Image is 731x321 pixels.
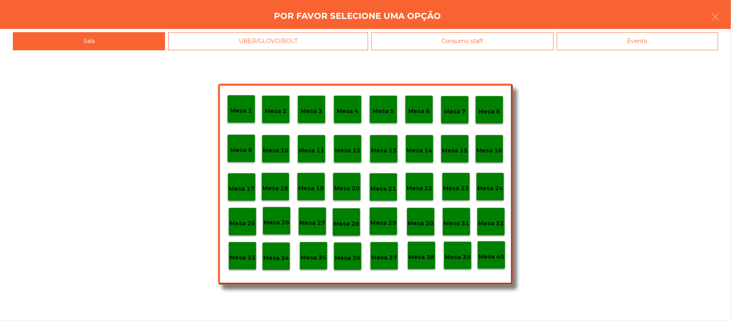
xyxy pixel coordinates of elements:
p: Mesa 40 [479,252,504,261]
p: Mesa 1 [230,106,252,115]
p: Mesa 2 [265,107,287,116]
p: Mesa 20 [334,184,360,193]
p: Mesa 23 [443,184,469,193]
p: Mesa 10 [263,146,289,155]
p: Mesa 27 [299,218,325,228]
p: Mesa 29 [371,218,396,228]
p: Mesa 30 [408,219,434,228]
p: Mesa 7 [444,107,466,116]
p: Mesa 16 [476,146,502,155]
h4: Por favor selecione uma opção [274,10,441,22]
p: Mesa 4 [337,107,358,116]
p: Mesa 22 [407,184,432,193]
p: Mesa 11 [299,146,324,155]
p: Mesa 25 [230,219,255,228]
p: Mesa 35 [301,253,326,262]
p: Mesa 19 [298,184,324,193]
p: Mesa 12 [335,146,360,155]
p: Mesa 37 [371,253,397,262]
p: Mesa 8 [479,107,500,116]
p: Mesa 24 [477,184,503,193]
p: Mesa 31 [444,219,469,228]
p: Mesa 6 [408,107,430,116]
p: Mesa 32 [478,219,504,228]
p: Mesa 36 [335,253,360,263]
p: Mesa 28 [334,219,359,228]
p: Mesa 34 [263,253,289,263]
div: UBER/GLOVO/BOLT [168,32,368,50]
p: Mesa 17 [229,184,255,193]
p: Mesa 21 [371,184,396,193]
p: Mesa 5 [373,107,394,116]
p: Mesa 14 [407,146,432,155]
div: Consumo staff [371,32,554,50]
p: Mesa 15 [442,146,468,155]
p: Mesa 3 [301,107,322,116]
div: Evento [557,32,718,50]
div: Sala [13,32,165,50]
p: Mesa 33 [230,253,255,262]
p: Mesa 39 [445,253,470,262]
p: Mesa 26 [264,218,289,227]
p: Mesa 13 [371,146,397,155]
p: Mesa 9 [230,146,252,155]
p: Mesa 38 [409,253,434,262]
p: Mesa 18 [263,184,288,193]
